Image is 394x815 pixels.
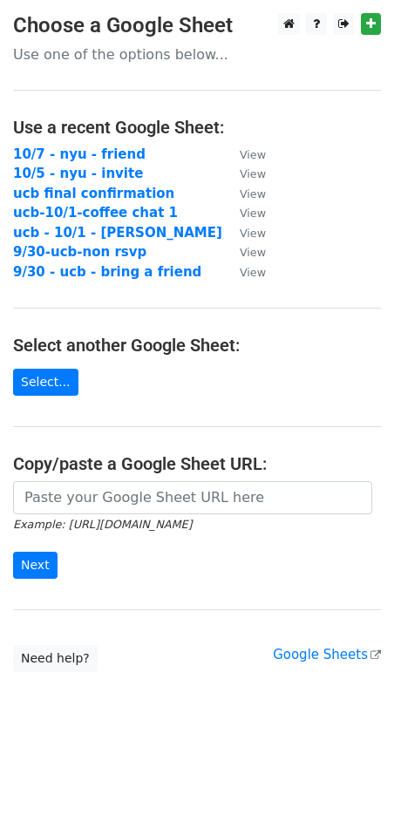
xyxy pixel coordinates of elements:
a: View [222,225,266,241]
a: ucb final confirmation [13,186,174,201]
h4: Use a recent Google Sheet: [13,117,381,138]
input: Paste your Google Sheet URL here [13,481,372,514]
a: View [222,244,266,260]
a: View [222,186,266,201]
small: View [240,167,266,180]
iframe: Chat Widget [307,731,394,815]
a: 9/30-ucb-non rsvp [13,244,146,260]
a: ucb - 10/1 - [PERSON_NAME] [13,225,222,241]
h4: Select another Google Sheet: [13,335,381,356]
small: View [240,187,266,200]
small: Example: [URL][DOMAIN_NAME] [13,518,192,531]
a: View [222,205,266,221]
a: View [222,264,266,280]
input: Next [13,552,58,579]
a: Google Sheets [273,647,381,662]
a: 10/7 - nyu - friend [13,146,146,162]
a: View [222,166,266,181]
a: Need help? [13,645,98,672]
a: View [222,146,266,162]
small: View [240,246,266,259]
a: 10/5 - nyu - invite [13,166,143,181]
h4: Copy/paste a Google Sheet URL: [13,453,381,474]
small: View [240,207,266,220]
a: 9/30 - ucb - bring a friend [13,264,201,280]
p: Use one of the options below... [13,45,381,64]
a: Select... [13,369,78,396]
small: View [240,227,266,240]
small: View [240,266,266,279]
small: View [240,148,266,161]
a: ucb-10/1-coffee chat 1 [13,205,178,221]
h3: Choose a Google Sheet [13,13,381,38]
